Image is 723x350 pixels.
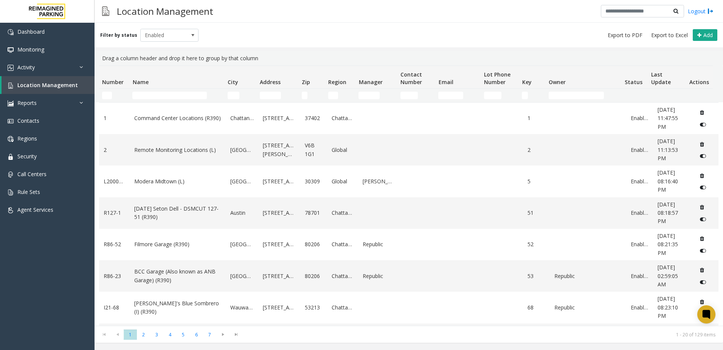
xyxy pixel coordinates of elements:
span: Lot Phone Number [484,71,510,86]
a: BCC Garage (Also known as ANB Garage) (R390) [134,267,221,284]
button: Delete [696,106,708,119]
a: [STREET_ADDRESS] [263,177,296,186]
a: Location Management [2,76,95,94]
span: [DATE] 08:16:40 PM [658,169,678,193]
span: City [228,78,238,86]
a: L20000500 [104,177,125,186]
span: [DATE] 08:23:10 PM [658,295,678,319]
a: [STREET_ADDRESS] [263,272,296,280]
button: Export to Excel [648,30,691,41]
a: 1 [104,114,125,122]
button: Disable [696,244,710,256]
td: City Filter [225,89,257,102]
span: Contact Number [400,71,422,86]
a: Chattanooga [230,114,254,122]
td: Contact Number Filter [397,89,435,102]
th: Status [622,66,648,89]
a: 37402 [305,114,323,122]
span: Number [102,78,124,86]
a: 80206 [305,272,323,280]
button: Disable [696,150,710,162]
kendo-pager-info: 1 - 20 of 129 items [247,331,715,338]
a: [GEOGRAPHIC_DATA] [230,146,254,154]
a: Republic [554,303,622,312]
a: [PERSON_NAME] [363,177,396,186]
span: Dashboard [17,28,45,35]
span: Call Centers [17,170,47,178]
a: [STREET_ADDRESS] [263,114,296,122]
a: [DATE] 11:47:55 PM [658,106,687,131]
a: Enabled [631,272,649,280]
span: Rule Sets [17,188,40,195]
span: Security [17,153,37,160]
a: Chattanooga [332,272,353,280]
a: Global [332,177,353,186]
button: Delete [696,201,708,213]
td: Actions Filter [686,89,713,102]
td: Owner Filter [546,89,622,102]
td: Zip Filter [299,89,325,102]
td: Number Filter [99,89,129,102]
span: Zip [302,78,310,86]
a: R127-1 [104,209,125,217]
a: Modera Midtown (L) [134,177,221,186]
a: [DATE] 02:59:05 AM [658,263,687,289]
img: 'icon' [8,207,14,213]
a: [STREET_ADDRESS][PERSON_NAME] [263,141,296,158]
span: Page 1 [124,330,137,340]
td: Region Filter [325,89,355,102]
label: Filter by status [100,32,137,39]
a: [DATE] Seton Dell - DSMCUT 127-51 (R390) [134,205,221,222]
td: Email Filter [435,89,481,102]
a: 51 [528,209,545,217]
a: [PERSON_NAME]'s Blue Sombrero (I) (R390) [134,299,221,316]
span: Location Management [17,81,78,89]
img: 'icon' [8,154,14,160]
a: Global [332,146,353,154]
a: R86-23 [104,272,125,280]
input: Region Filter [328,92,338,99]
input: City Filter [228,92,239,99]
a: Chattanooga [332,209,353,217]
img: 'icon' [8,100,14,106]
a: Enabled [631,114,649,122]
a: 1 [528,114,545,122]
a: [GEOGRAPHIC_DATA] [230,272,254,280]
a: [STREET_ADDRESS] [263,209,296,217]
span: Key [522,78,532,86]
a: Command Center Locations (R390) [134,114,221,122]
a: V6B 1G1 [305,141,323,158]
a: Chattanooga [332,240,353,248]
a: 53 [528,272,545,280]
span: Page 3 [150,330,163,340]
img: 'icon' [8,83,14,89]
span: Owner [549,78,566,86]
a: Remote Monitoring Locations (L) [134,146,221,154]
span: Page 6 [190,330,203,340]
a: [DATE] 08:21:35 PM [658,232,687,257]
a: Austin [230,209,254,217]
input: Owner Filter [549,92,604,99]
a: 68 [528,303,545,312]
td: Status Filter [622,89,648,102]
a: 30309 [305,177,323,186]
span: Manager [359,78,383,86]
span: Go to the last page [231,331,241,337]
span: Regions [17,135,37,142]
td: Last Update Filter [648,89,686,102]
span: Enabled [141,29,187,41]
a: I21-68 [104,303,125,312]
a: 2 [104,146,125,154]
span: Add [703,31,713,39]
span: Page 7 [203,330,216,340]
a: 52 [528,240,545,248]
img: 'icon' [8,118,14,124]
a: Wauwatosa [230,303,254,312]
a: Chattanooga [332,114,353,122]
input: Email Filter [438,92,463,99]
a: [STREET_ADDRESS] [263,303,296,312]
a: [DATE] 08:23:10 PM [658,295,687,320]
span: Agent Services [17,206,53,213]
img: 'icon' [8,47,14,53]
a: Enabled [631,177,649,186]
